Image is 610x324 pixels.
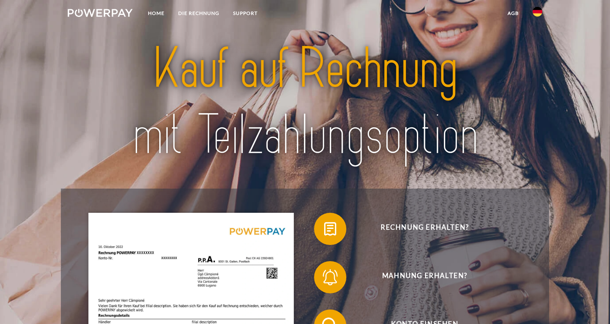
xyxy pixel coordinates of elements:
[226,6,264,21] a: SUPPORT
[314,261,524,293] button: Mahnung erhalten?
[326,213,524,245] span: Rechnung erhalten?
[320,219,340,239] img: qb_bill.svg
[68,9,133,17] img: logo-powerpay-white.svg
[326,261,524,293] span: Mahnung erhalten?
[171,6,226,21] a: DIE RECHNUNG
[91,32,519,172] img: title-powerpay_de.svg
[314,213,524,245] button: Rechnung erhalten?
[533,7,542,17] img: de
[320,267,340,287] img: qb_bell.svg
[141,6,171,21] a: Home
[501,6,526,21] a: agb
